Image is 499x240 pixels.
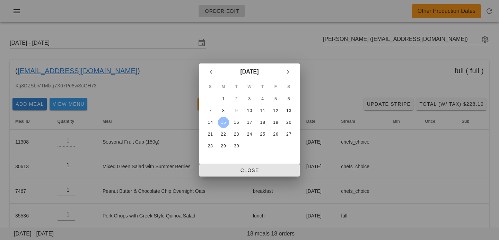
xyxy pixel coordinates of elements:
div: 15 [218,120,229,125]
button: 27 [283,129,294,140]
th: S [282,81,295,93]
div: 12 [270,108,281,113]
div: 20 [283,120,294,125]
button: 16 [231,117,242,128]
div: 4 [257,96,268,101]
span: Close [205,168,294,173]
div: 19 [270,120,281,125]
button: 15 [218,117,229,128]
button: 24 [244,129,255,140]
button: Previous month [205,66,217,78]
div: 6 [283,96,294,101]
button: 18 [257,117,268,128]
div: 5 [270,96,281,101]
button: 11 [257,105,268,116]
th: T [256,81,269,93]
div: 23 [231,132,242,137]
button: 8 [218,105,229,116]
th: S [204,81,217,93]
button: [DATE] [237,65,261,79]
div: 29 [218,144,229,148]
th: M [217,81,230,93]
button: 3 [244,93,255,104]
div: 27 [283,132,294,137]
button: 19 [270,117,281,128]
th: W [243,81,256,93]
div: 9 [231,108,242,113]
div: 11 [257,108,268,113]
div: 18 [257,120,268,125]
button: 23 [231,129,242,140]
button: 22 [218,129,229,140]
button: 7 [205,105,216,116]
button: Close [199,164,300,177]
div: 22 [218,132,229,137]
button: 4 [257,93,268,104]
button: 17 [244,117,255,128]
div: 26 [270,132,281,137]
button: 28 [205,140,216,152]
button: 30 [231,140,242,152]
div: 3 [244,96,255,101]
div: 17 [244,120,255,125]
div: 24 [244,132,255,137]
div: 1 [218,96,229,101]
button: 2 [231,93,242,104]
div: 10 [244,108,255,113]
button: 5 [270,93,281,104]
button: 13 [283,105,294,116]
div: 7 [205,108,216,113]
button: 1 [218,93,229,104]
div: 16 [231,120,242,125]
button: 10 [244,105,255,116]
th: T [230,81,243,93]
button: 14 [205,117,216,128]
button: 6 [283,93,294,104]
button: 26 [270,129,281,140]
th: F [270,81,282,93]
div: 14 [205,120,216,125]
button: 20 [283,117,294,128]
div: 30 [231,144,242,148]
button: 21 [205,129,216,140]
div: 28 [205,144,216,148]
button: 9 [231,105,242,116]
button: 12 [270,105,281,116]
button: Next month [282,66,294,78]
div: 25 [257,132,268,137]
button: 29 [218,140,229,152]
button: 25 [257,129,268,140]
div: 8 [218,108,229,113]
div: 2 [231,96,242,101]
div: 21 [205,132,216,137]
div: 13 [283,108,294,113]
